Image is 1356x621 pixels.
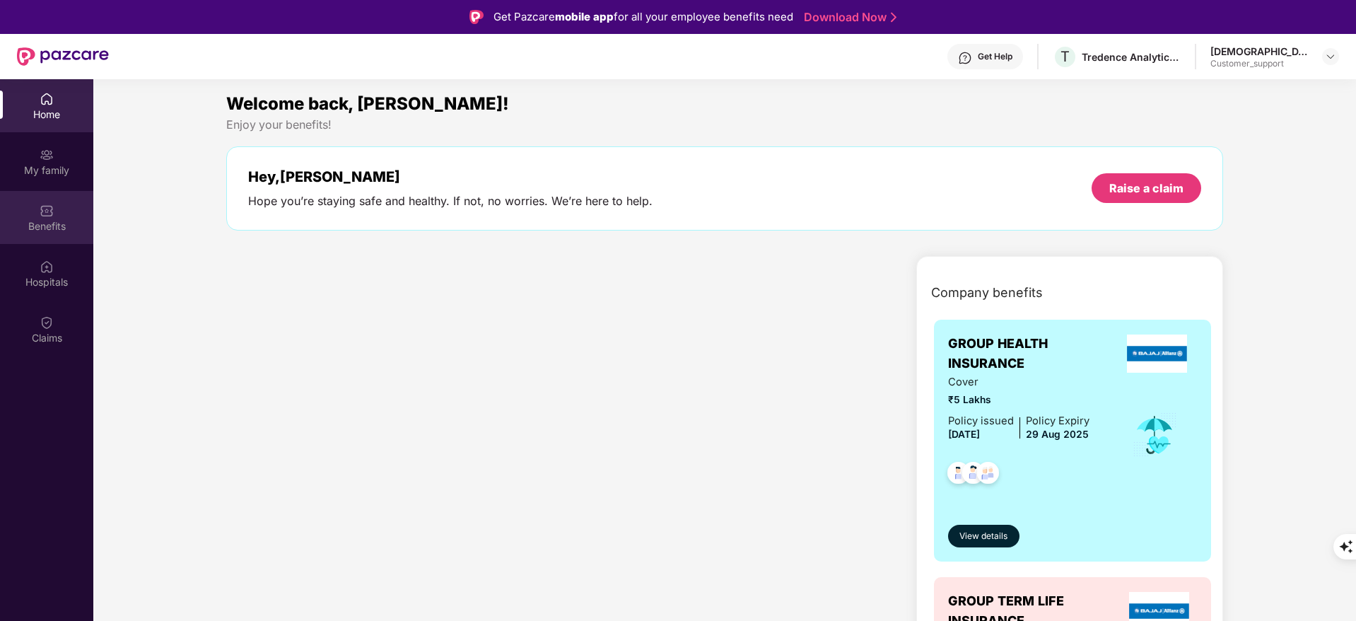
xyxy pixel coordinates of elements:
span: ₹5 Lakhs [948,393,1089,408]
img: icon [1132,412,1178,458]
div: Hope you’re staying safe and healthy. If not, no worries. We’re here to help. [248,194,653,209]
a: Download Now [804,10,892,25]
img: svg+xml;base64,PHN2ZyB3aWR0aD0iMjAiIGhlaWdodD0iMjAiIHZpZXdCb3g9IjAgMCAyMCAyMCIgZmlsbD0ibm9uZSIgeG... [40,148,54,162]
strong: mobile app [555,10,614,23]
img: Logo [469,10,484,24]
div: [DEMOGRAPHIC_DATA][PERSON_NAME][DEMOGRAPHIC_DATA] [1210,45,1309,58]
img: svg+xml;base64,PHN2ZyB4bWxucz0iaHR0cDovL3d3dy53My5vcmcvMjAwMC9zdmciIHdpZHRoPSI0OC45NDMiIGhlaWdodD... [941,458,976,492]
span: [DATE] [948,429,980,440]
div: Tredence Analytics Solutions Private Limited [1082,50,1181,64]
img: insurerLogo [1127,335,1188,373]
div: Enjoy your benefits! [226,117,1224,132]
img: svg+xml;base64,PHN2ZyBpZD0iSGVscC0zMngzMiIgeG1sbnM9Imh0dHA6Ly93d3cudzMub3JnLzIwMDAvc3ZnIiB3aWR0aD... [958,51,972,65]
div: Raise a claim [1109,180,1183,196]
img: Stroke [891,10,896,25]
span: T [1060,48,1070,65]
span: Company benefits [931,283,1043,303]
div: Hey, [PERSON_NAME] [248,168,653,185]
div: Customer_support [1210,58,1309,69]
div: Policy issued [948,413,1014,429]
div: Policy Expiry [1026,413,1089,429]
img: New Pazcare Logo [17,47,109,66]
img: svg+xml;base64,PHN2ZyB4bWxucz0iaHR0cDovL3d3dy53My5vcmcvMjAwMC9zdmciIHdpZHRoPSI0OC45NDMiIGhlaWdodD... [956,458,990,492]
div: Get Help [978,51,1012,62]
span: GROUP HEALTH INSURANCE [948,334,1117,374]
span: Welcome back, [PERSON_NAME]! [226,93,509,114]
img: svg+xml;base64,PHN2ZyBpZD0iQ2xhaW0iIHhtbG5zPSJodHRwOi8vd3d3LnczLm9yZy8yMDAwL3N2ZyIgd2lkdGg9IjIwIi... [40,315,54,330]
span: View details [959,530,1007,543]
img: svg+xml;base64,PHN2ZyB4bWxucz0iaHR0cDovL3d3dy53My5vcmcvMjAwMC9zdmciIHdpZHRoPSI0OC45NDMiIGhlaWdodD... [971,458,1005,492]
button: View details [948,525,1019,547]
span: Cover [948,374,1089,390]
img: svg+xml;base64,PHN2ZyBpZD0iQmVuZWZpdHMiIHhtbG5zPSJodHRwOi8vd3d3LnczLm9yZy8yMDAwL3N2ZyIgd2lkdGg9Ij... [40,204,54,218]
span: 29 Aug 2025 [1026,429,1089,440]
img: svg+xml;base64,PHN2ZyBpZD0iSG9zcGl0YWxzIiB4bWxucz0iaHR0cDovL3d3dy53My5vcmcvMjAwMC9zdmciIHdpZHRoPS... [40,260,54,274]
div: Get Pazcare for all your employee benefits need [493,8,793,25]
img: svg+xml;base64,PHN2ZyBpZD0iSG9tZSIgeG1sbnM9Imh0dHA6Ly93d3cudzMub3JnLzIwMDAvc3ZnIiB3aWR0aD0iMjAiIG... [40,92,54,106]
img: svg+xml;base64,PHN2ZyBpZD0iRHJvcGRvd24tMzJ4MzIiIHhtbG5zPSJodHRwOi8vd3d3LnczLm9yZy8yMDAwL3N2ZyIgd2... [1325,51,1336,62]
